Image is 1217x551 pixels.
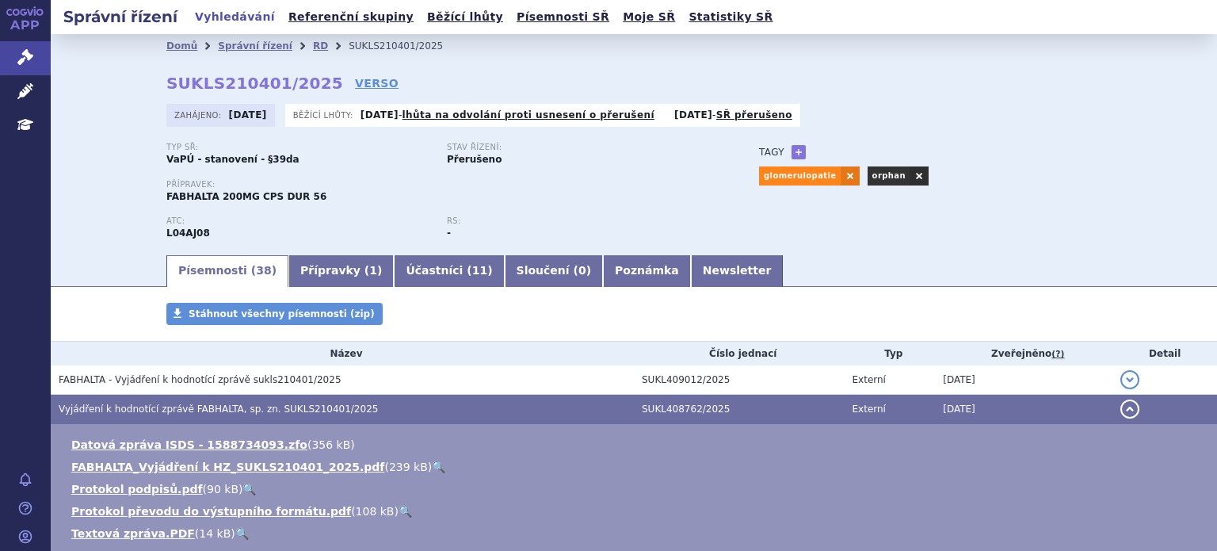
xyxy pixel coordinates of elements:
[447,228,451,239] strong: -
[284,6,418,28] a: Referenční skupiny
[199,527,231,540] span: 14 kB
[578,264,586,277] span: 0
[166,143,431,152] p: Typ SŘ:
[691,255,784,287] a: Newsletter
[716,109,792,121] a: SŘ přerušeno
[394,255,504,287] a: Účastníci (11)
[229,109,267,121] strong: [DATE]
[166,74,343,93] strong: SUKLS210401/2025
[355,75,399,91] a: VERSO
[853,374,886,385] span: Externí
[71,461,384,473] a: FABHALTA_Vyjádření k HZ_SUKLS210401_2025.pdf
[71,527,195,540] a: Textová zpráva.PDF
[389,461,428,473] span: 239 kB
[447,154,502,165] strong: Přerušeno
[845,342,936,365] th: Typ
[361,109,399,121] strong: [DATE]
[71,483,203,496] a: Protokol podpisů.pdf
[618,6,680,28] a: Moje SŘ
[71,437,1201,453] li: ( )
[447,216,712,226] p: RS:
[166,154,299,165] strong: VaPÚ - stanovení - §39da
[759,166,841,186] a: glomerulopatie
[242,483,256,496] a: 🔍
[313,40,328,52] a: RD
[71,438,307,451] a: Datová zpráva ISDS - 1588734093.zfo
[166,216,431,226] p: ATC:
[349,34,464,58] li: SUKLS210401/2025
[59,404,378,415] span: Vyjádření k hodnotící zprávě FABHALTA, sp. zn. SUKLS210401/2025
[512,6,614,28] a: Písemnosti SŘ
[935,395,1112,424] td: [DATE]
[166,40,197,52] a: Domů
[190,6,280,28] a: Vyhledávání
[674,109,792,121] p: -
[71,505,351,518] a: Protokol převodu do výstupního formátu.pdf
[71,526,1201,541] li: ( )
[235,527,249,540] a: 🔍
[432,461,445,473] a: 🔍
[634,365,845,395] td: SUKL409012/2025
[603,255,691,287] a: Poznámka
[256,264,271,277] span: 38
[361,109,654,121] p: -
[71,503,1201,519] li: ( )
[1112,342,1217,365] th: Detail
[166,303,383,325] a: Stáhnout všechny písemnosti (zip)
[293,109,357,121] span: Běžící lhůty:
[51,342,634,365] th: Název
[174,109,224,121] span: Zahájeno:
[71,481,1201,497] li: ( )
[189,308,375,320] span: Stáhnout všechny písemnosti (zip)
[935,365,1112,395] td: [DATE]
[684,6,777,28] a: Statistiky SŘ
[356,505,395,518] span: 108 kB
[935,342,1112,365] th: Zveřejněno
[472,264,487,277] span: 11
[402,109,654,121] a: lhůta na odvolání proti usnesení o přerušení
[853,404,886,415] span: Externí
[166,255,288,287] a: Písemnosti (38)
[71,459,1201,475] li: ( )
[1120,370,1139,389] button: detail
[759,143,784,162] h3: Tagy
[634,395,845,424] td: SUKL408762/2025
[674,109,712,121] strong: [DATE]
[1051,349,1064,360] abbr: (?)
[218,40,292,52] a: Správní řízení
[1120,400,1139,419] button: detail
[369,264,377,277] span: 1
[792,145,806,159] a: +
[505,255,603,287] a: Sloučení (0)
[311,438,350,451] span: 356 kB
[166,191,326,202] span: FABHALTA 200MG CPS DUR 56
[166,180,727,189] p: Přípravek:
[207,483,238,496] span: 90 kB
[166,228,210,239] strong: IPTAKOPAN
[51,6,190,28] h2: Správní řízení
[447,143,712,152] p: Stav řízení:
[399,505,412,518] a: 🔍
[868,166,910,186] a: orphan
[59,374,341,385] span: FABHALTA - Vyjádření k hodnotící zprávě sukls210401/2025
[634,342,845,365] th: Číslo jednací
[422,6,508,28] a: Běžící lhůty
[288,255,394,287] a: Přípravky (1)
